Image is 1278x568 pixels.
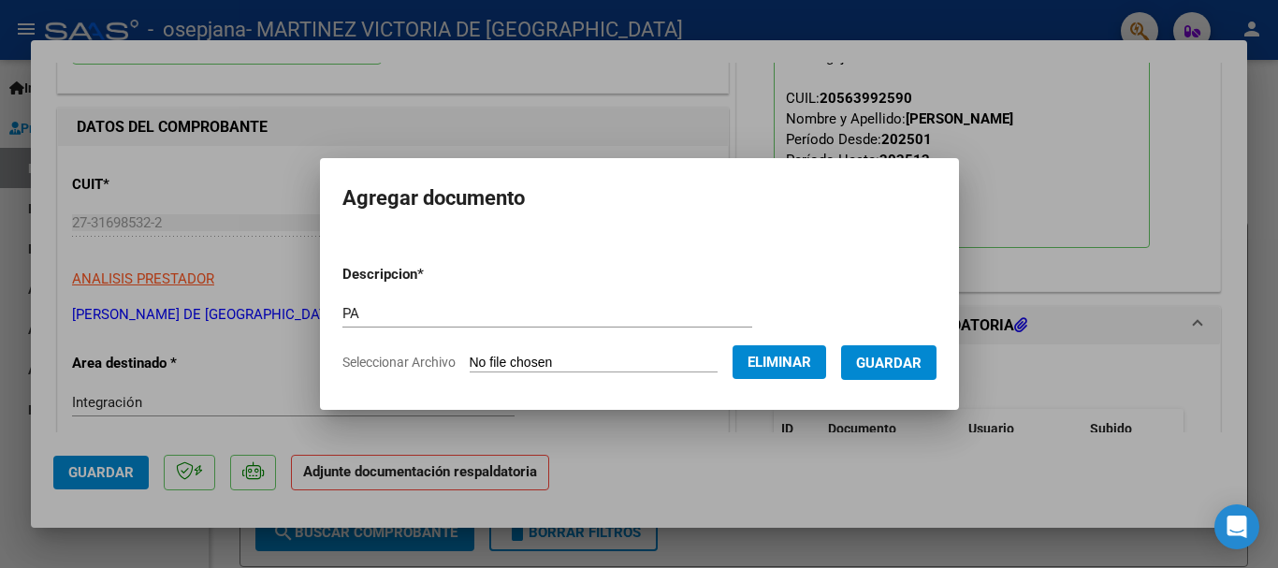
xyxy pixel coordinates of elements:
span: Guardar [856,355,922,371]
span: Seleccionar Archivo [342,355,456,370]
h2: Agregar documento [342,181,937,216]
div: Open Intercom Messenger [1214,504,1259,549]
button: Eliminar [733,345,826,379]
button: Guardar [841,345,937,380]
span: Eliminar [748,354,811,371]
p: Descripcion [342,264,521,285]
